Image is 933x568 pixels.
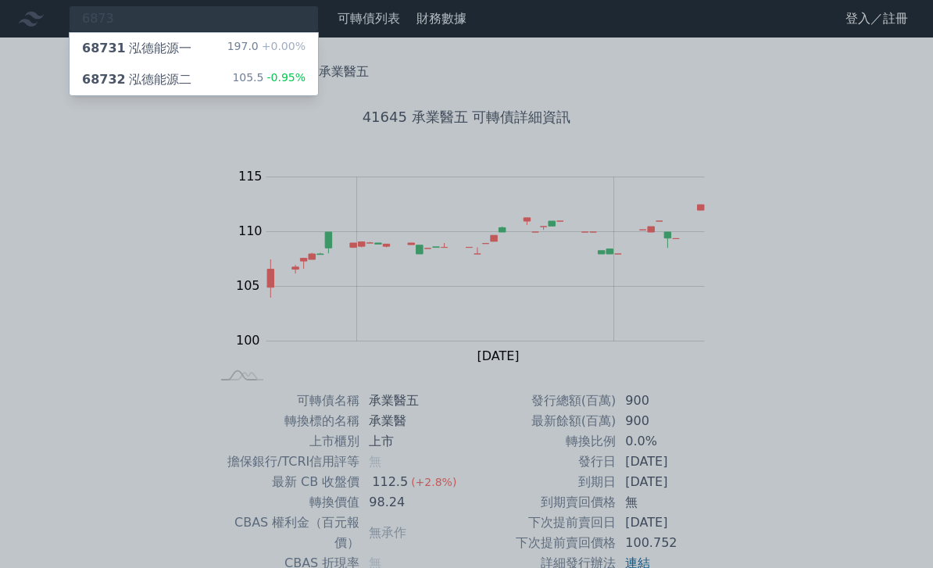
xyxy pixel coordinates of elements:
[263,71,306,84] span: -0.95%
[70,64,318,95] a: 68732泓德能源二 105.5-0.95%
[227,39,306,58] div: 197.0
[82,39,191,58] div: 泓德能源一
[70,33,318,64] a: 68731泓德能源一 197.0+0.00%
[259,40,306,52] span: +0.00%
[82,70,191,89] div: 泓德能源二
[82,72,126,87] span: 68732
[82,41,126,55] span: 68731
[232,70,306,89] div: 105.5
